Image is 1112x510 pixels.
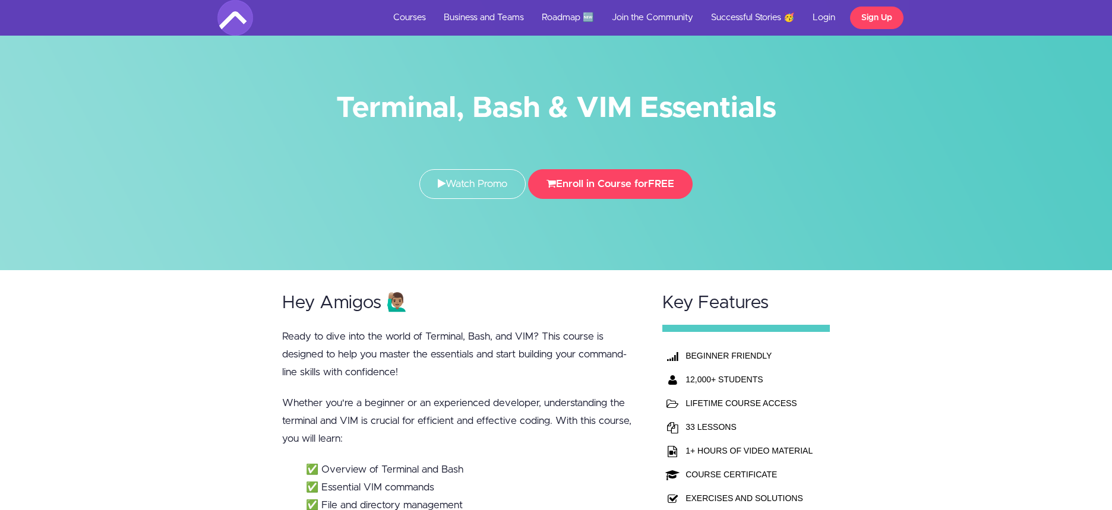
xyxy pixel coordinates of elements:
[850,7,903,29] a: Sign Up
[282,328,640,381] p: Ready to dive into the world of Terminal, Bash, and VIM? This course is designed to help you mast...
[648,179,674,189] span: FREE
[282,394,640,448] p: Whether you're a beginner or an experienced developer, understanding the terminal and VIM is cruc...
[306,479,640,496] li: ✅ Essential VIM commands
[683,344,816,368] th: BEGINNER FRIENDLY
[419,169,526,199] a: Watch Promo
[683,486,816,510] td: EXERCISES AND SOLUTIONS
[282,293,640,313] h2: Hey Amigos 🙋🏽‍♂️
[306,461,640,479] li: ✅ Overview of Terminal and Bash
[683,368,816,391] th: 12,000+ STUDENTS
[683,439,816,463] td: 1+ HOURS OF VIDEO MATERIAL
[217,95,895,122] h1: Terminal, Bash & VIM Essentials
[683,463,816,486] td: COURSE CERTIFICATE
[528,169,693,199] button: Enroll in Course forFREE
[683,391,816,415] td: LIFETIME COURSE ACCESS
[662,293,830,313] h2: Key Features
[683,415,816,439] td: 33 LESSONS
